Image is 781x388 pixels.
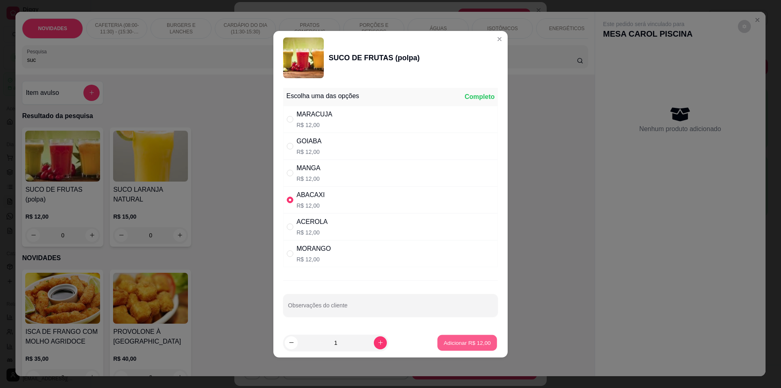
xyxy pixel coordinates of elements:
[288,305,493,313] input: Observações do cliente
[297,110,332,119] div: MARACUJA
[493,33,506,46] button: Close
[297,175,321,183] p: R$ 12,00
[285,336,298,349] button: decrease-product-quantity
[297,136,321,146] div: GOIABA
[297,163,321,173] div: MANGA
[374,336,387,349] button: increase-product-quantity
[297,190,325,200] div: ABACAXI
[297,255,331,263] p: R$ 12,00
[437,335,497,351] button: Adicionar R$ 12,00
[283,37,324,78] img: product-image
[297,217,327,227] div: ACEROLA
[297,148,321,156] p: R$ 12,00
[297,228,327,237] p: R$ 12,00
[297,202,325,210] p: R$ 12,00
[444,339,491,346] p: Adicionar R$ 12,00
[329,52,420,64] div: SUCO DE FRUTAS (polpa)
[465,92,495,102] div: Completo
[297,244,331,254] div: MORANGO
[297,121,332,129] p: R$ 12,00
[286,91,359,101] div: Escolha uma das opções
